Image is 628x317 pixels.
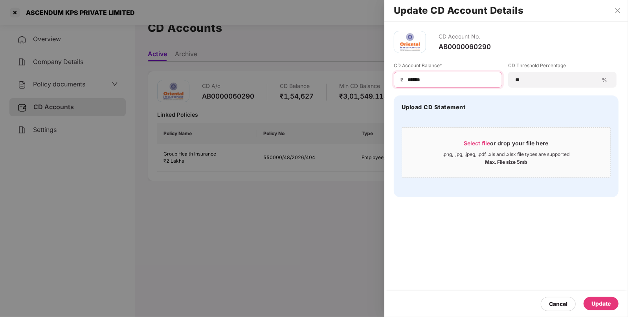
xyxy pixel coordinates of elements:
[402,134,610,171] span: Select fileor drop your file here.png, .jpg, .jpeg, .pdf, .xls and .xlsx file types are supported...
[402,103,466,111] h4: Upload CD Statement
[508,62,617,72] label: CD Threshold Percentage
[439,42,491,51] div: AB0000060290
[612,7,623,14] button: Close
[615,7,621,14] span: close
[394,6,619,15] h2: Update CD Account Details
[591,299,611,308] div: Update
[599,76,610,84] span: %
[549,300,567,308] div: Cancel
[400,76,407,84] span: ₹
[394,62,502,72] label: CD Account Balance*
[398,30,422,54] img: oi.png
[464,139,549,151] div: or drop your file here
[485,158,527,165] div: Max. File size 5mb
[464,140,490,147] span: Select file
[439,31,491,42] div: CD Account No.
[443,151,570,158] div: .png, .jpg, .jpeg, .pdf, .xls and .xlsx file types are supported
